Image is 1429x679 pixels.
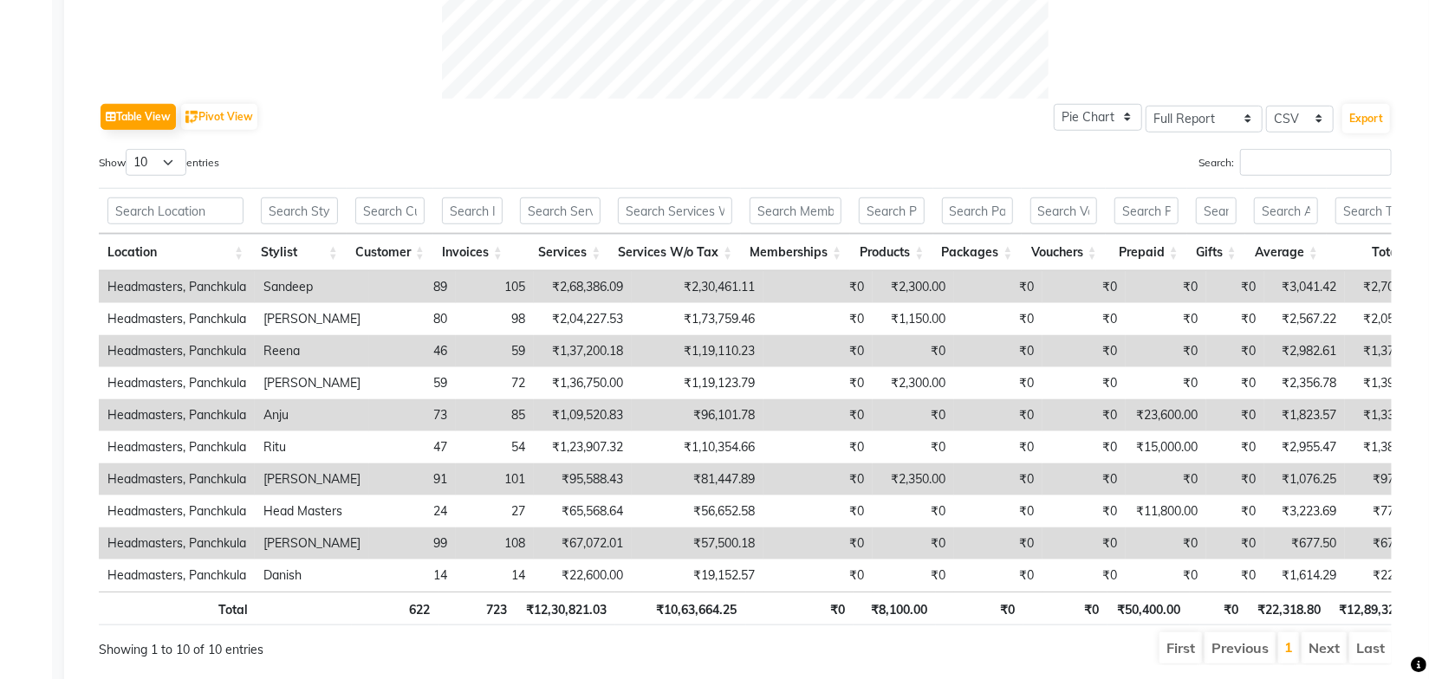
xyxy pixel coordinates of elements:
[456,367,534,399] td: 72
[369,335,456,367] td: 46
[632,271,763,303] td: ₹2,30,461.11
[352,592,438,625] th: 622
[763,559,873,592] td: ₹0
[1206,559,1264,592] td: ₹0
[1264,463,1345,495] td: ₹1,076.25
[850,234,932,271] th: Products: activate to sort column ascending
[1264,271,1345,303] td: ₹3,041.42
[255,431,369,463] td: Ritu
[741,234,850,271] th: Memberships: activate to sort column ascending
[1206,463,1264,495] td: ₹0
[954,399,1043,431] td: ₹0
[520,197,601,224] input: Search Services
[255,271,369,303] td: Sandeep
[750,197,841,224] input: Search Memberships
[255,495,369,527] td: Head Masters
[1254,197,1318,224] input: Search Average
[369,559,456,592] td: 14
[1264,303,1345,335] td: ₹2,567.22
[1106,234,1187,271] th: Prepaid: activate to sort column ascending
[456,303,534,335] td: 98
[763,335,873,367] td: ₹0
[1126,559,1206,592] td: ₹0
[99,399,255,431] td: Headmasters, Panchkula
[355,197,425,224] input: Search Customer
[609,234,741,271] th: Services W/o Tax: activate to sort column ascending
[632,303,763,335] td: ₹1,73,759.46
[1264,495,1345,527] td: ₹3,223.69
[101,104,176,130] button: Table View
[859,197,924,224] input: Search Products
[1206,495,1264,527] td: ₹0
[369,271,456,303] td: 89
[456,431,534,463] td: 54
[632,335,763,367] td: ₹1,19,110.23
[763,527,873,559] td: ₹0
[442,197,503,224] input: Search Invoices
[763,495,873,527] td: ₹0
[99,495,255,527] td: Headmasters, Panchkula
[1329,592,1429,625] th: ₹12,89,321.03
[534,527,632,559] td: ₹67,072.01
[99,559,255,592] td: Headmasters, Panchkula
[126,149,186,176] select: Showentries
[261,197,338,224] input: Search Stylist
[99,271,255,303] td: Headmasters, Panchkula
[255,527,369,559] td: [PERSON_NAME]
[1206,367,1264,399] td: ₹0
[255,335,369,367] td: Reena
[456,463,534,495] td: 101
[369,303,456,335] td: 80
[936,592,1023,625] th: ₹0
[954,367,1043,399] td: ₹0
[873,303,954,335] td: ₹1,150.00
[954,463,1043,495] td: ₹0
[456,559,534,592] td: 14
[1190,592,1248,625] th: ₹0
[1198,149,1392,176] label: Search:
[873,527,954,559] td: ₹0
[1206,335,1264,367] td: ₹0
[1022,234,1106,271] th: Vouchers: activate to sort column ascending
[534,335,632,367] td: ₹1,37,200.18
[1043,335,1126,367] td: ₹0
[1126,271,1206,303] td: ₹0
[534,463,632,495] td: ₹95,588.43
[516,592,616,625] th: ₹12,30,821.03
[873,399,954,431] td: ₹0
[1126,495,1206,527] td: ₹11,800.00
[632,527,763,559] td: ₹57,500.18
[954,303,1043,335] td: ₹0
[954,431,1043,463] td: ₹0
[99,431,255,463] td: Headmasters, Panchkula
[1196,197,1237,224] input: Search Gifts
[1043,527,1126,559] td: ₹0
[763,367,873,399] td: ₹0
[632,399,763,431] td: ₹96,101.78
[1023,592,1107,625] th: ₹0
[1240,149,1392,176] input: Search:
[1126,431,1206,463] td: ₹15,000.00
[873,559,954,592] td: ₹0
[433,234,511,271] th: Invoices: activate to sort column ascending
[1126,367,1206,399] td: ₹0
[854,592,936,625] th: ₹8,100.00
[255,559,369,592] td: Danish
[99,592,257,625] th: Total
[534,367,632,399] td: ₹1,36,750.00
[954,271,1043,303] td: ₹0
[99,367,255,399] td: Headmasters, Panchkula
[942,197,1013,224] input: Search Packages
[1126,303,1206,335] td: ₹0
[763,271,873,303] td: ₹0
[99,335,255,367] td: Headmasters, Panchkula
[456,335,534,367] td: 59
[632,495,763,527] td: ₹56,652.58
[632,559,763,592] td: ₹19,152.57
[456,271,534,303] td: 105
[763,431,873,463] td: ₹0
[456,527,534,559] td: 108
[618,197,732,224] input: Search Services W/o Tax
[1248,592,1329,625] th: ₹22,318.80
[1114,197,1179,224] input: Search Prepaid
